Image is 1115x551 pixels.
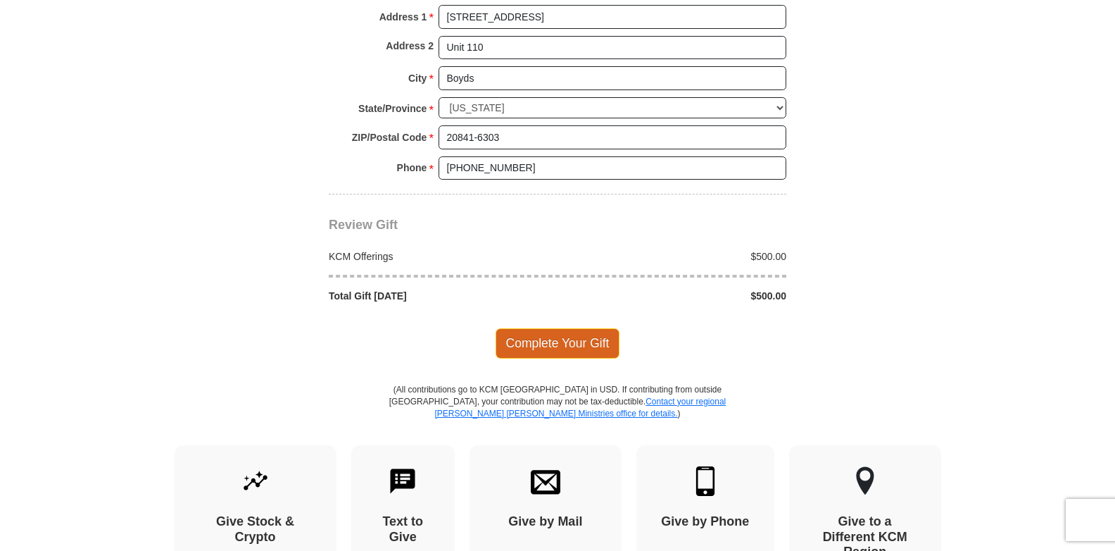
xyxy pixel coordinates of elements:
[661,514,750,530] h4: Give by Phone
[557,249,794,264] div: $500.00
[494,514,597,530] h4: Give by Mail
[557,289,794,303] div: $500.00
[855,466,875,496] img: other-region
[352,128,427,147] strong: ZIP/Postal Code
[388,466,417,496] img: text-to-give.svg
[322,249,558,264] div: KCM Offerings
[329,218,398,232] span: Review Gift
[322,289,558,303] div: Total Gift [DATE]
[199,514,312,545] h4: Give Stock & Crypto
[408,68,427,88] strong: City
[389,384,726,445] p: (All contributions go to KCM [GEOGRAPHIC_DATA] in USD. If contributing from outside [GEOGRAPHIC_D...
[386,36,434,56] strong: Address 2
[358,99,427,118] strong: State/Province
[379,7,427,27] strong: Address 1
[397,158,427,178] strong: Phone
[496,328,620,358] span: Complete Your Gift
[691,466,720,496] img: mobile.svg
[531,466,560,496] img: envelope.svg
[434,397,726,419] a: Contact your regional [PERSON_NAME] [PERSON_NAME] Ministries office for details.
[376,514,431,545] h4: Text to Give
[241,466,270,496] img: give-by-stock.svg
